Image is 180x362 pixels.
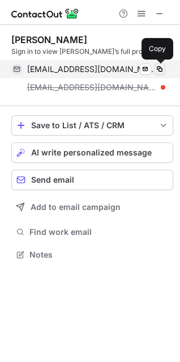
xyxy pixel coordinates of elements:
div: Save to List / ATS / CRM [31,121,153,130]
button: Send email [11,170,173,190]
span: Find work email [29,227,169,237]
span: [EMAIL_ADDRESS][DOMAIN_NAME] [27,82,157,92]
button: AI write personalized message [11,142,173,163]
div: [PERSON_NAME] [11,34,87,45]
span: Send email [31,175,74,184]
img: ContactOut v5.3.10 [11,7,79,20]
span: AI write personalized message [31,148,152,157]
button: Notes [11,247,173,263]
button: Find work email [11,224,173,240]
button: Add to email campaign [11,197,173,217]
span: Add to email campaign [31,203,121,212]
button: save-profile-one-click [11,115,173,136]
span: [EMAIL_ADDRESS][DOMAIN_NAME] [27,64,157,74]
span: Notes [29,250,169,260]
div: Sign in to view [PERSON_NAME]’s full profile [11,47,173,57]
